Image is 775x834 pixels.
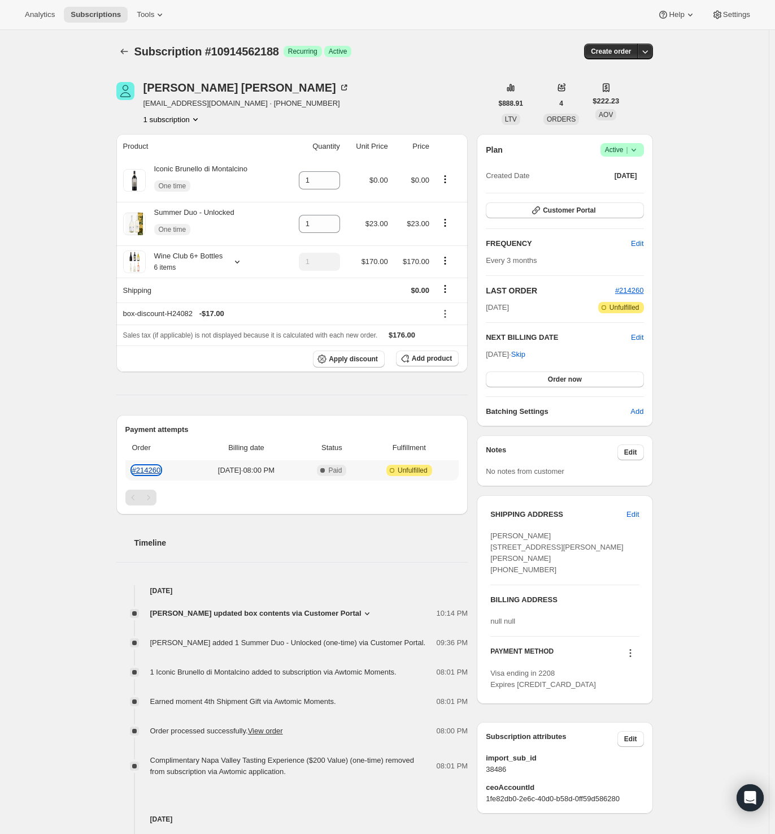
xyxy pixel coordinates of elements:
span: Skip [511,349,525,360]
span: LTV [505,115,517,123]
span: Apply discount [329,355,378,364]
span: 10:14 PM [437,608,468,619]
button: Edit [624,235,650,253]
span: Unfulfilled [398,466,428,475]
span: Status [304,442,359,453]
button: Help [651,7,702,23]
button: #214260 [615,285,644,296]
button: Edit [617,444,644,460]
span: $222.23 [593,96,619,107]
span: Edit [631,238,643,249]
span: Create order [591,47,631,56]
span: Add [630,406,643,417]
h3: SHIPPING ADDRESS [490,509,626,520]
span: Tools [137,10,154,19]
span: Fulfillment [366,442,452,453]
span: [DATE] [615,171,637,180]
span: $176.00 [389,331,415,339]
span: Created Date [486,170,529,182]
div: Iconic Brunello di Montalcino [146,163,247,197]
th: Price [391,134,433,159]
span: Active [329,47,347,56]
span: [PERSON_NAME] added 1 Summer Duo - Unlocked (one-time) via Customer Portal. [150,638,426,647]
button: Shipping actions [436,283,454,295]
button: Analytics [18,7,62,23]
h3: Notes [486,444,617,460]
div: Summer Duo - Unlocked [146,207,234,241]
span: Edit [624,448,637,457]
button: Add [624,403,650,421]
span: Edit [624,734,637,744]
button: Product actions [436,217,454,229]
span: [EMAIL_ADDRESS][DOMAIN_NAME] · [PHONE_NUMBER] [143,98,350,109]
button: Order now [486,371,643,387]
span: Order now [548,375,582,384]
span: import_sub_id [486,753,643,764]
span: Unfulfilled [609,303,639,312]
button: Product actions [436,173,454,185]
h2: FREQUENCY [486,238,631,249]
h2: Timeline [134,537,468,548]
button: Product actions [143,114,201,125]
span: Recurring [288,47,317,56]
div: box-discount-H24082 [123,308,429,319]
span: Billing date [195,442,297,453]
button: Edit [617,731,644,747]
button: [PERSON_NAME] updated box contents via Customer Portal [150,608,373,619]
button: Product actions [436,254,454,267]
h3: PAYMENT METHOD [490,647,554,662]
th: Quantity [284,134,343,159]
h2: LAST ORDER [486,285,615,296]
span: [DATE] · 08:00 PM [195,465,297,476]
span: [DATE] · [486,350,525,358]
h2: Payment attempts [125,424,459,435]
span: Edit [626,509,639,520]
span: 09:36 PM [437,637,468,649]
nav: Pagination [125,490,459,505]
span: Active [605,144,639,155]
button: $888.91 [492,96,530,111]
span: Subscription #10914562188 [134,45,279,58]
span: AOV [599,111,613,119]
button: Tools [130,7,172,23]
span: Order processed successfully. [150,727,283,735]
span: Help [669,10,684,19]
span: [DATE] [486,302,509,313]
span: $170.00 [362,257,388,266]
button: Skip [504,345,532,364]
span: Paid [328,466,342,475]
span: Edit [631,332,643,343]
h4: [DATE] [116,814,468,825]
th: Unit Price [343,134,391,159]
span: Michele Bogan [116,82,134,100]
span: 08:00 PM [437,725,468,737]
span: - $17.00 [199,308,224,319]
th: Order [125,435,192,460]
a: #214260 [615,286,644,295]
span: Every 3 months [486,256,537,265]
button: Create order [584,44,638,59]
span: Complimentary Napa Valley Tasting Experience ($200 Value) (one-time) removed from subscription vi... [150,756,415,776]
h2: NEXT BILLING DATE [486,332,631,343]
span: ORDERS [547,115,576,123]
button: Customer Portal [486,202,643,218]
span: Settings [723,10,750,19]
button: Subscriptions [64,7,128,23]
h4: [DATE] [116,585,468,597]
span: 38486 [486,764,643,775]
span: $888.91 [499,99,523,108]
span: $23.00 [365,219,388,228]
span: One time [159,182,186,191]
button: 4 [552,96,570,111]
div: Wine Club 6+ Bottles [146,250,223,273]
span: Visa ending in 2208 Expires [CREDIT_CARD_DATA] [490,669,596,689]
span: Add product [412,354,452,363]
a: View order [248,727,283,735]
h3: BILLING ADDRESS [490,594,639,606]
small: 6 items [154,263,176,271]
span: null null [490,617,515,625]
button: Settings [705,7,757,23]
span: 4 [559,99,563,108]
span: | [626,145,628,154]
